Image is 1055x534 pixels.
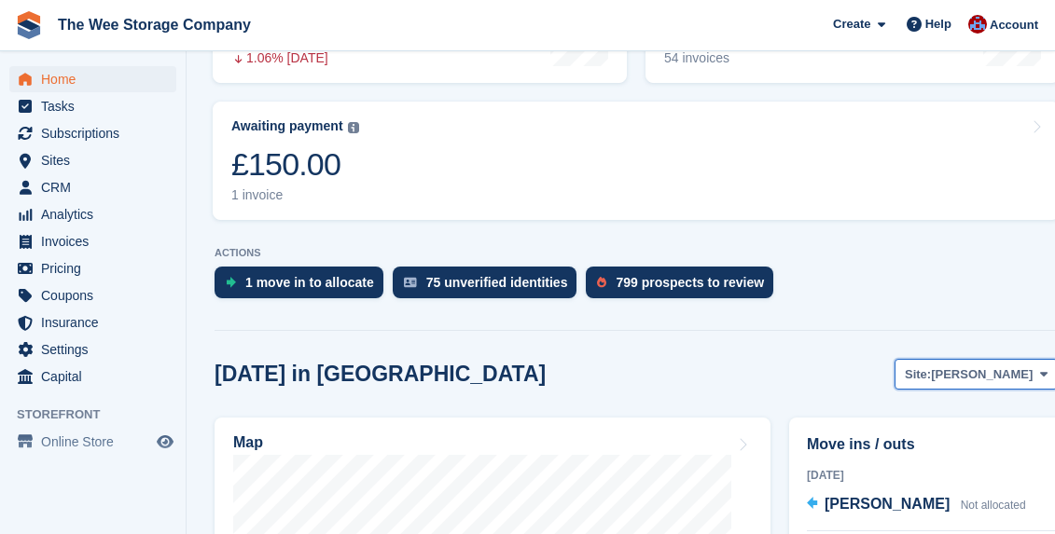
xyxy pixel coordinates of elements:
[215,362,546,387] h2: [DATE] in [GEOGRAPHIC_DATA]
[41,255,153,281] span: Pricing
[597,277,606,288] img: prospect-51fa495bee0391a8d652442698ab0144808aea92771e9ea1ae160a38d050c398.svg
[9,282,176,308] a: menu
[616,275,764,290] div: 799 prospects to review
[9,66,176,92] a: menu
[9,228,176,254] a: menu
[9,309,176,335] a: menu
[41,309,153,335] span: Insurance
[41,93,153,119] span: Tasks
[41,120,153,146] span: Subscriptions
[9,201,176,227] a: menu
[9,255,176,281] a: menu
[348,122,359,133] img: icon-info-grey-7440780725fd019a000dd9b08b2336e03edf1995a4989e88bcd33f0948082b44.svg
[231,118,343,134] div: Awaiting payment
[231,187,359,203] div: 1 invoice
[990,16,1038,34] span: Account
[9,336,176,363] a: menu
[905,365,931,384] span: Site:
[426,275,568,290] div: 75 unverified identities
[9,120,176,146] a: menu
[41,336,153,363] span: Settings
[41,282,153,308] span: Coupons
[41,66,153,92] span: Home
[586,267,783,308] a: 799 prospects to review
[404,277,417,288] img: verify_identity-adf6edd0f0f0b5bbfe63781bf79b02c33cf7c696d77639b501bdc392416b5a36.svg
[9,429,176,455] a: menu
[925,15,951,34] span: Help
[9,147,176,173] a: menu
[15,11,43,39] img: stora-icon-8386f47178a22dfd0bd8f6a31ec36ba5ce8667c1dd55bd0f319d3a0aa187defe.svg
[50,9,258,40] a: The Wee Storage Company
[41,174,153,200] span: CRM
[961,499,1026,512] span: Not allocated
[233,434,263,451] h2: Map
[231,50,334,66] div: 1.06% [DATE]
[807,493,1026,517] a: [PERSON_NAME] Not allocated
[9,174,176,200] a: menu
[825,496,950,512] span: [PERSON_NAME]
[968,15,987,34] img: Scott Ritchie
[664,50,803,66] div: 54 invoices
[41,363,153,390] span: Capital
[231,145,359,184] div: £150.00
[9,363,176,390] a: menu
[245,275,374,290] div: 1 move in to allocate
[9,93,176,119] a: menu
[833,15,870,34] span: Create
[41,147,153,173] span: Sites
[226,277,236,288] img: move_ins_to_allocate_icon-fdf77a2bb77ea45bf5b3d319d69a93e2d87916cf1d5bf7949dd705db3b84f3ca.svg
[17,405,186,424] span: Storefront
[41,429,153,455] span: Online Store
[41,201,153,227] span: Analytics
[154,431,176,453] a: Preview store
[931,365,1033,384] span: [PERSON_NAME]
[393,267,587,308] a: 75 unverified identities
[215,267,393,308] a: 1 move in to allocate
[41,228,153,254] span: Invoices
